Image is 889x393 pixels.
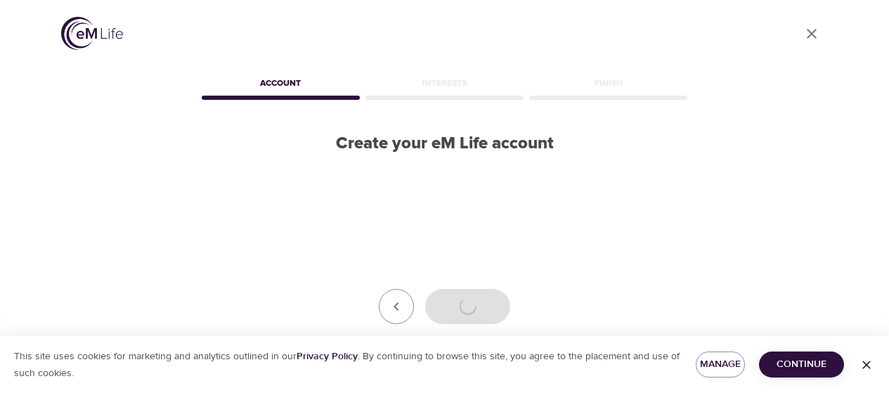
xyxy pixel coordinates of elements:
h2: Create your eM Life account [199,134,691,154]
button: Manage [696,352,745,378]
img: logo [61,17,123,50]
button: Continue [759,352,844,378]
span: Continue [770,356,833,373]
a: close [795,17,829,51]
span: Manage [707,356,734,373]
a: Privacy Policy [297,350,358,363]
